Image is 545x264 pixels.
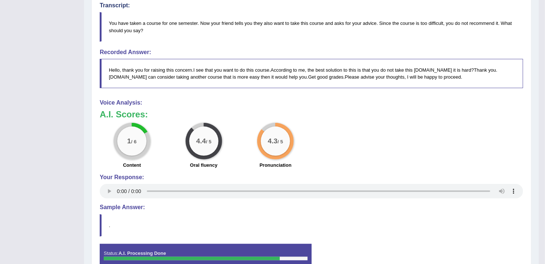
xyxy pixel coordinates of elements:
[206,139,211,145] small: / 5
[100,109,148,119] b: A.I. Scores:
[100,204,523,211] h4: Sample Answer:
[100,99,523,106] h4: Voice Analysis:
[268,137,278,145] big: 4.3
[260,162,291,169] label: Pronunciation
[123,162,141,169] label: Content
[100,214,523,237] blockquote: .
[131,139,137,145] small: / 6
[278,139,283,145] small: / 5
[100,49,523,56] h4: Recorded Answer:
[100,59,523,88] blockquote: Hello, thank you for raising this concern.I see that you want to do this course.According to me, ...
[100,174,523,181] h4: Your Response:
[196,137,206,145] big: 4.4
[190,162,217,169] label: Oral fluency
[100,12,523,41] blockquote: You have taken a course for one semester. Now your friend tells you they also want to take this c...
[118,250,166,256] strong: A.I. Processing Done
[127,137,131,145] big: 1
